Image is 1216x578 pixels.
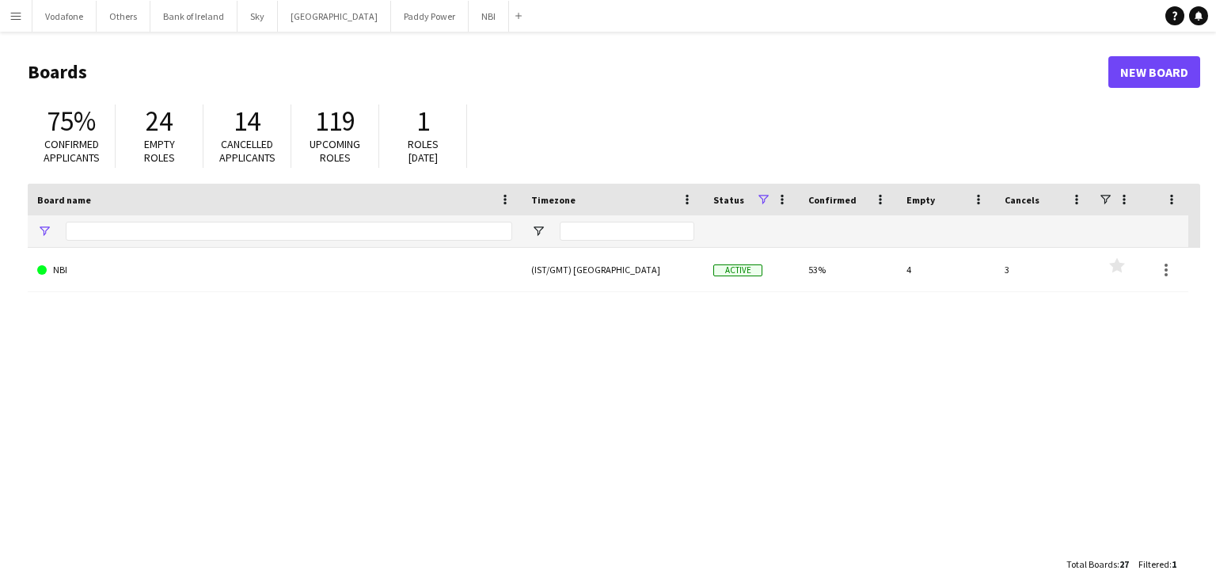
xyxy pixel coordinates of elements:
[408,137,439,165] span: Roles [DATE]
[315,104,355,139] span: 119
[1005,194,1039,206] span: Cancels
[1119,558,1129,570] span: 27
[391,1,469,32] button: Paddy Power
[897,248,995,291] div: 4
[237,1,278,32] button: Sky
[37,224,51,238] button: Open Filter Menu
[416,104,430,139] span: 1
[995,248,1093,291] div: 3
[28,60,1108,84] h1: Boards
[799,248,897,291] div: 53%
[47,104,96,139] span: 75%
[219,137,275,165] span: Cancelled applicants
[531,194,576,206] span: Timezone
[234,104,260,139] span: 14
[144,137,175,165] span: Empty roles
[713,264,762,276] span: Active
[713,194,744,206] span: Status
[37,248,512,292] a: NBI
[37,194,91,206] span: Board name
[1172,558,1176,570] span: 1
[97,1,150,32] button: Others
[560,222,694,241] input: Timezone Filter Input
[310,137,360,165] span: Upcoming roles
[522,248,704,291] div: (IST/GMT) [GEOGRAPHIC_DATA]
[146,104,173,139] span: 24
[44,137,100,165] span: Confirmed applicants
[531,224,545,238] button: Open Filter Menu
[66,222,512,241] input: Board name Filter Input
[1108,56,1200,88] a: New Board
[1066,558,1117,570] span: Total Boards
[469,1,509,32] button: NBI
[150,1,237,32] button: Bank of Ireland
[808,194,857,206] span: Confirmed
[278,1,391,32] button: [GEOGRAPHIC_DATA]
[1138,558,1169,570] span: Filtered
[32,1,97,32] button: Vodafone
[906,194,935,206] span: Empty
